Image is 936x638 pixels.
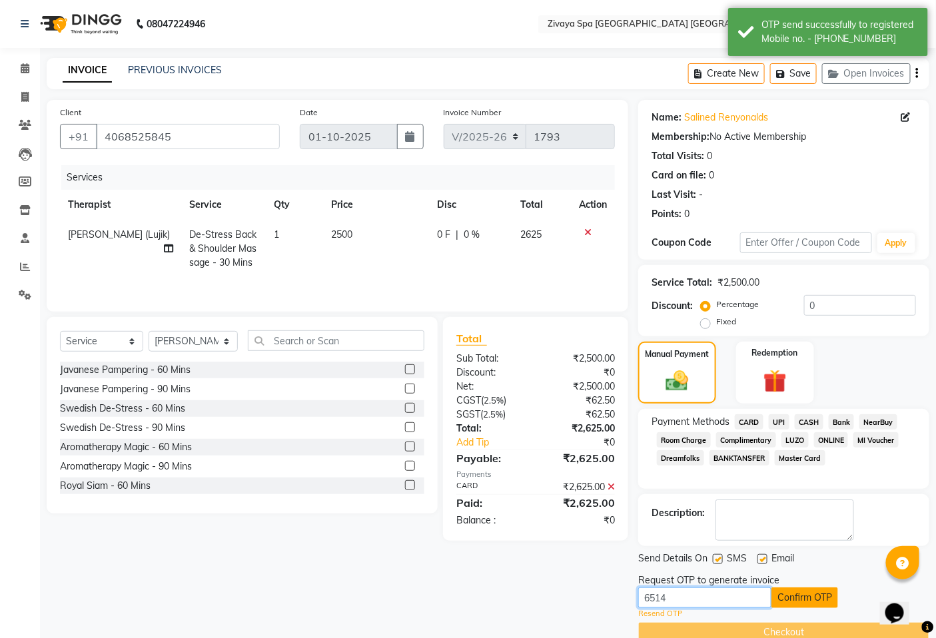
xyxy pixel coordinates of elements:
[446,495,536,511] div: Paid:
[96,124,280,149] input: Search by Name/Mobile/Email/Code
[684,207,690,221] div: 0
[446,352,536,366] div: Sub Total:
[829,414,855,430] span: Bank
[770,63,817,84] button: Save
[536,422,625,436] div: ₹2,625.00
[456,228,458,242] span: |
[536,366,625,380] div: ₹0
[688,63,765,84] button: Create New
[652,299,693,313] div: Discount:
[652,236,739,250] div: Coupon Code
[331,228,352,240] span: 2500
[60,421,185,435] div: Swedish De-Stress - 90 Mins
[659,368,695,394] img: _cash.svg
[484,395,504,406] span: 2.5%
[709,450,769,466] span: BANKTANSFER
[771,587,838,608] button: Confirm OTP
[512,190,571,220] th: Total
[60,107,81,119] label: Client
[638,551,707,568] span: Send Details On
[652,130,709,144] div: Membership:
[266,190,323,220] th: Qty
[323,190,429,220] th: Price
[771,551,794,568] span: Email
[536,352,625,366] div: ₹2,500.00
[638,573,779,587] div: Request OTP to generate invoice
[652,415,729,429] span: Payment Methods
[822,63,911,84] button: Open Invoices
[248,330,424,351] input: Search or Scan
[652,188,696,202] div: Last Visit:
[61,165,625,190] div: Services
[652,130,916,144] div: No Active Membership
[536,394,625,408] div: ₹62.50
[652,149,704,163] div: Total Visits:
[652,111,682,125] div: Name:
[652,207,682,221] div: Points:
[60,190,181,220] th: Therapist
[716,432,776,448] span: Complimentary
[716,316,736,328] label: Fixed
[446,366,536,380] div: Discount:
[60,479,151,493] div: Royal Siam - 60 Mins
[775,450,825,466] span: Master Card
[446,422,536,436] div: Total:
[68,228,170,240] span: [PERSON_NAME] (Lujik)
[652,276,712,290] div: Service Total:
[571,190,615,220] th: Action
[638,587,771,608] input: Enter OTP
[536,513,625,527] div: ₹0
[717,276,759,290] div: ₹2,500.00
[483,409,503,420] span: 2.5%
[727,551,747,568] span: SMS
[761,18,918,46] div: OTP send successfully to registered Mobile no. - 914068525845
[456,469,615,480] div: Payments
[652,168,706,182] div: Card on file:
[446,480,536,494] div: CARD
[147,5,205,43] b: 08047224946
[34,5,125,43] img: logo
[638,608,682,619] a: Resend OTP
[429,190,512,220] th: Disc
[456,332,487,346] span: Total
[707,149,712,163] div: 0
[853,432,899,448] span: MI Voucher
[300,107,318,119] label: Date
[859,414,897,430] span: NearBuy
[446,408,536,422] div: ( )
[646,348,709,360] label: Manual Payment
[756,367,794,396] img: _gift.svg
[795,414,823,430] span: CASH
[464,228,480,242] span: 0 %
[60,460,192,474] div: Aromatherapy Magic - 90 Mins
[877,233,915,253] button: Apply
[446,436,550,450] a: Add Tip
[128,64,222,76] a: PREVIOUS INVOICES
[781,432,809,448] span: LUZO
[740,232,872,253] input: Enter Offer / Coupon Code
[536,480,625,494] div: ₹2,625.00
[437,228,450,242] span: 0 F
[60,402,185,416] div: Swedish De-Stress - 60 Mins
[60,382,191,396] div: Javanese Pampering - 90 Mins
[446,513,536,527] div: Balance :
[699,188,703,202] div: -
[456,408,480,420] span: SGST
[189,228,256,268] span: De-Stress Back & Shoulder Massage - 30 Mins
[709,168,714,182] div: 0
[880,585,923,625] iframe: chat widget
[520,228,542,240] span: 2625
[652,506,705,520] div: Description:
[551,436,626,450] div: ₹0
[536,495,625,511] div: ₹2,625.00
[444,107,502,119] label: Invoice Number
[752,347,798,359] label: Redemption
[181,190,266,220] th: Service
[536,380,625,394] div: ₹2,500.00
[274,228,280,240] span: 1
[63,59,112,83] a: INVOICE
[446,394,536,408] div: ( )
[60,440,192,454] div: Aromatherapy Magic - 60 Mins
[446,450,536,466] div: Payable:
[769,414,789,430] span: UPI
